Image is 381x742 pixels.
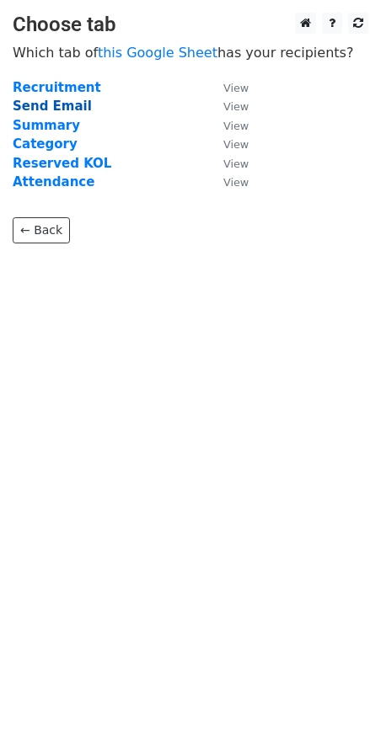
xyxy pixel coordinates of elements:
p: Which tab of has your recipients? [13,44,368,61]
a: Reserved KOL [13,156,111,171]
a: View [207,174,249,190]
a: View [207,99,249,114]
small: View [223,120,249,132]
a: View [207,136,249,152]
h3: Choose tab [13,13,368,37]
iframe: Chat Widget [297,661,381,742]
a: Recruitment [13,80,101,95]
small: View [223,157,249,170]
small: View [223,82,249,94]
a: View [207,80,249,95]
small: View [223,100,249,113]
small: View [223,176,249,189]
a: Attendance [13,174,94,190]
small: View [223,138,249,151]
a: Send Email [13,99,92,114]
a: View [207,156,249,171]
a: Category [13,136,78,152]
a: ← Back [13,217,70,243]
a: this Google Sheet [98,45,217,61]
a: Summary [13,118,80,133]
a: View [207,118,249,133]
